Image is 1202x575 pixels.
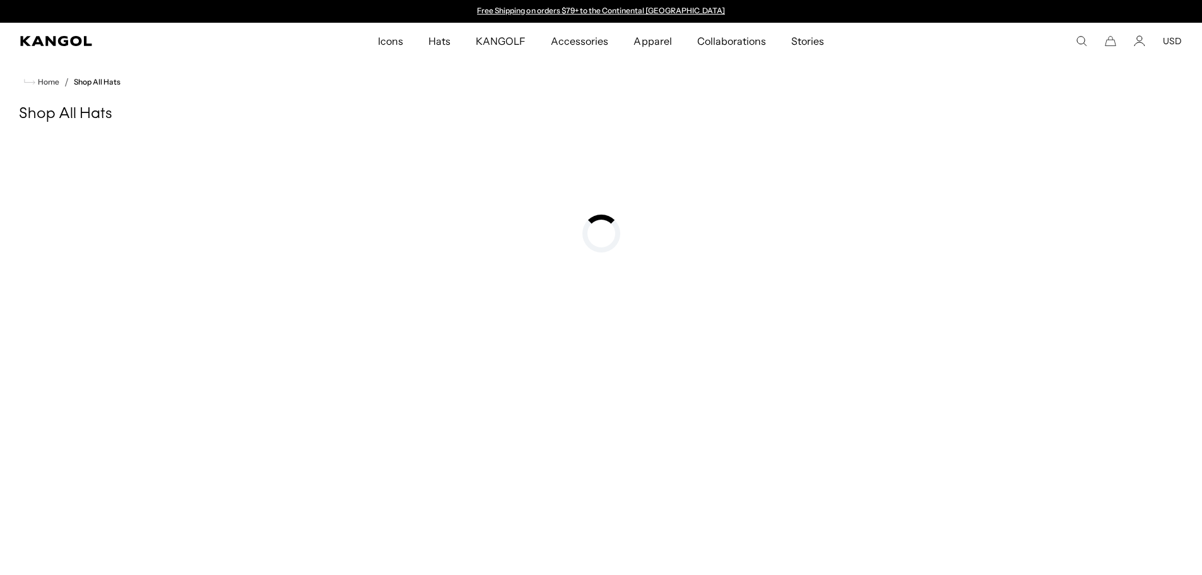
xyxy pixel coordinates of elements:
[551,23,608,59] span: Accessories
[791,23,824,59] span: Stories
[538,23,621,59] a: Accessories
[19,105,1183,124] h1: Shop All Hats
[477,6,725,15] a: Free Shipping on orders $79+ to the Continental [GEOGRAPHIC_DATA]
[779,23,837,59] a: Stories
[1163,35,1182,47] button: USD
[378,23,403,59] span: Icons
[685,23,779,59] a: Collaborations
[471,6,731,16] slideshow-component: Announcement bar
[428,23,451,59] span: Hats
[476,23,526,59] span: KANGOLF
[416,23,463,59] a: Hats
[621,23,684,59] a: Apparel
[471,6,731,16] div: Announcement
[633,23,671,59] span: Apparel
[24,76,59,88] a: Home
[59,74,69,90] li: /
[463,23,538,59] a: KANGOLF
[365,23,416,59] a: Icons
[471,6,731,16] div: 1 of 2
[74,78,121,86] a: Shop All Hats
[697,23,766,59] span: Collaborations
[20,36,250,46] a: Kangol
[35,78,59,86] span: Home
[1105,35,1116,47] button: Cart
[1076,35,1087,47] summary: Search here
[1134,35,1145,47] a: Account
